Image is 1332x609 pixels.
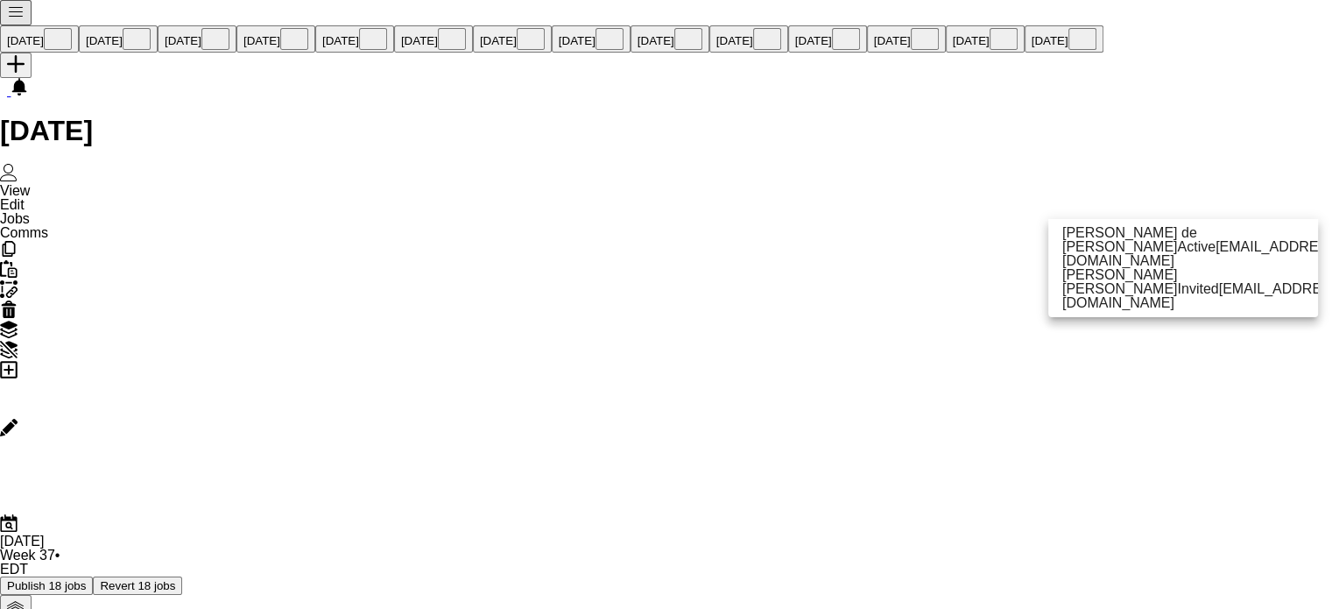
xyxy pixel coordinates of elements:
button: [DATE] [1025,25,1103,53]
iframe: Chat Widget [1244,525,1332,609]
button: [DATE] [788,25,867,53]
button: [DATE] [473,25,552,53]
span: Active [1177,239,1216,254]
button: [DATE] [709,25,788,53]
span: Bruno Gomes Silva [1062,267,1178,296]
button: [DATE] [946,25,1025,53]
button: [DATE] [236,25,315,53]
button: [DATE] [631,25,709,53]
button: [DATE] [552,25,631,53]
button: [DATE] [79,25,158,53]
span: Invited [1177,281,1218,296]
button: Revert 18 jobs [93,577,182,595]
span: Bruno de Paula [1062,225,1197,254]
button: [DATE] [158,25,236,53]
button: [DATE] [867,25,946,53]
button: [DATE] [315,25,394,53]
button: [DATE] [394,25,473,53]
